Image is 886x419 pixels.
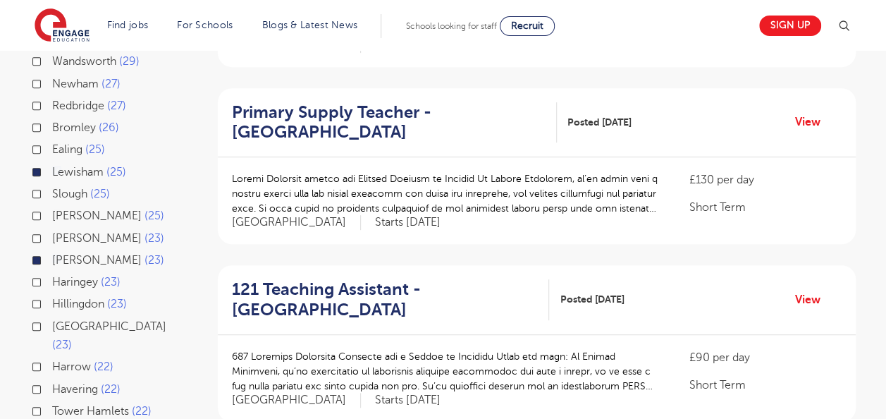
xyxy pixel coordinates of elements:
span: 25 [90,188,110,200]
a: View [795,113,831,131]
a: 121 Teaching Assistant - [GEOGRAPHIC_DATA] [232,279,550,320]
span: Posted [DATE] [567,115,632,130]
span: Bromley [52,121,96,134]
span: 22 [132,405,152,418]
input: Hillingdon 23 [52,298,61,307]
span: Ealing [52,143,82,156]
a: For Schools [177,20,233,30]
span: Haringey [52,276,98,289]
span: [GEOGRAPHIC_DATA] [232,393,361,408]
span: Wandsworth [52,55,116,68]
a: Find jobs [107,20,149,30]
span: 23 [144,232,164,245]
input: Newham 27 [52,78,61,87]
span: 27 [101,78,121,90]
span: Tower Hamlets [52,405,129,418]
a: Blogs & Latest News [262,20,358,30]
p: £90 per day [689,349,841,366]
p: 687 Loremips Dolorsita Consecte adi e Seddoe te Incididu Utlab etd magn: Al Enimad Minimveni, qu’... [232,349,661,394]
span: Harrow [52,360,91,373]
span: [PERSON_NAME] [52,254,142,267]
input: [GEOGRAPHIC_DATA] 23 [52,320,61,329]
h2: Primary Supply Teacher - [GEOGRAPHIC_DATA] [232,102,546,143]
span: Newham [52,78,99,90]
p: Short Term [689,199,841,216]
p: Loremi Dolorsit ametco adi Elitsed Doeiusm te Incidid Ut Labore Etdolorem, al’en admin veni q nos... [232,171,661,216]
span: 23 [144,254,164,267]
span: Schools looking for staff [406,21,497,31]
input: Ealing 25 [52,143,61,152]
span: Havering [52,383,98,396]
input: Haringey 23 [52,276,61,285]
p: Starts [DATE] [375,215,441,230]
span: 27 [107,99,126,112]
span: Lewisham [52,166,104,178]
p: Starts [DATE] [375,393,441,408]
a: View [795,291,831,309]
span: 23 [101,276,121,289]
span: 23 [52,339,72,351]
h2: 121 Teaching Assistant - [GEOGRAPHIC_DATA] [232,279,539,320]
a: Recruit [500,16,555,36]
span: 29 [119,55,140,68]
span: 25 [85,143,105,156]
img: Engage Education [35,8,90,44]
span: 25 [106,166,126,178]
span: 25 [144,209,164,222]
input: Bromley 26 [52,121,61,130]
input: Tower Hamlets 22 [52,405,61,414]
a: Primary Supply Teacher - [GEOGRAPHIC_DATA] [232,102,557,143]
input: Redbridge 27 [52,99,61,109]
input: [PERSON_NAME] 23 [52,254,61,263]
input: Wandsworth 29 [52,55,61,64]
span: Posted [DATE] [560,292,624,307]
a: Sign up [759,16,821,36]
p: Short Term [689,377,841,394]
input: Slough 25 [52,188,61,197]
input: Havering 22 [52,383,61,392]
input: Lewisham 25 [52,166,61,175]
span: [GEOGRAPHIC_DATA] [232,215,361,230]
span: 26 [99,121,119,134]
span: Slough [52,188,87,200]
span: Redbridge [52,99,104,112]
input: Harrow 22 [52,360,61,370]
p: £130 per day [689,171,841,188]
span: Hillingdon [52,298,104,310]
span: Recruit [511,20,543,31]
span: 23 [107,298,127,310]
span: 22 [101,383,121,396]
span: [PERSON_NAME] [52,209,142,222]
input: [PERSON_NAME] 23 [52,232,61,241]
input: [PERSON_NAME] 25 [52,209,61,219]
span: [PERSON_NAME] [52,232,142,245]
span: 22 [94,360,113,373]
span: [GEOGRAPHIC_DATA] [52,320,166,333]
